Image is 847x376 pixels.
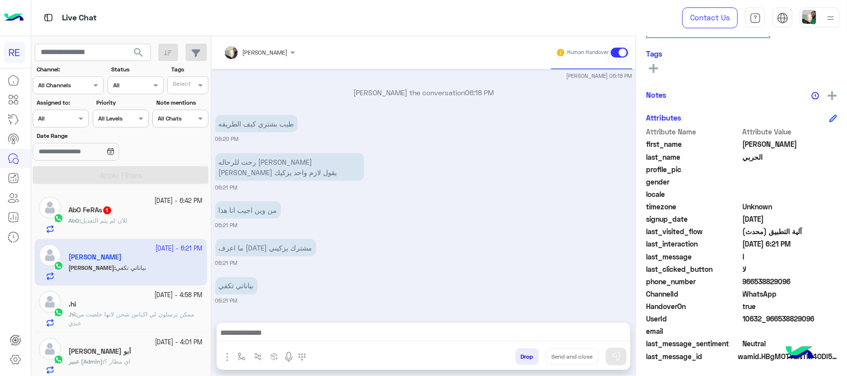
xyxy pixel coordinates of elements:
[81,217,128,224] span: للان لم يتم التعديل
[682,7,738,28] a: Contact Us
[111,65,162,74] label: Status
[37,131,148,140] label: Date Range
[215,87,632,98] p: [PERSON_NAME] the conversation
[646,139,741,149] span: first_name
[221,351,233,363] img: send attachment
[646,264,741,274] span: last_clicked_button
[215,221,238,229] small: 06:21 PM
[646,338,741,349] span: last_message_sentiment
[234,348,250,365] button: select flow
[646,214,741,224] span: signup_date
[646,164,741,175] span: profile_pic
[738,351,837,362] span: wamid.HBgMOTY2NTM4ODI5MDk2FQIAEhggQUNERjJENUQwNTJDQTQ3NzhCQ0RFNkNDOTU5NzBBMEIA
[4,7,24,28] img: Logo
[611,352,621,362] img: send message
[646,113,681,122] h6: Attributes
[646,189,741,199] span: locale
[68,311,75,318] span: .hi
[68,217,81,224] b: :
[743,276,838,287] span: 966538829096
[646,351,736,362] span: last_message_id
[54,355,64,365] img: WhatsApp
[646,126,741,137] span: Attribute Name
[68,300,76,309] h5: .hi
[68,358,104,365] b: :
[68,217,79,224] span: AbO
[743,338,838,349] span: 0
[104,358,130,365] span: اي مطار ؟
[215,201,281,219] p: 10/10/2025, 6:21 PM
[802,10,816,24] img: userImage
[68,347,131,356] h5: أبو البراء للتجارة
[215,277,258,295] p: 10/10/2025, 6:21 PM
[516,348,539,365] button: Drop
[54,213,64,223] img: WhatsApp
[828,91,837,100] img: add
[646,152,741,162] span: last_name
[745,7,765,28] a: tab
[743,177,838,187] span: null
[266,348,283,365] button: create order
[54,308,64,317] img: WhatsApp
[743,139,838,149] span: ناصر
[39,338,61,360] img: defaultAdmin.png
[298,353,306,361] img: make a call
[743,239,838,249] span: 2025-10-10T15:21:47.585235Z
[283,351,295,363] img: send voice note
[39,291,61,313] img: defaultAdmin.png
[254,353,262,361] img: Trigger scenario
[215,297,238,305] small: 06:21 PM
[646,313,741,324] span: UserId
[743,251,838,262] span: ا
[546,348,598,365] button: Send and close
[743,313,838,324] span: 10632_966538829096
[743,226,838,237] span: آلية التطبيق (محدث)
[96,98,147,107] label: Priority
[777,12,788,24] img: tab
[646,201,741,212] span: timezone
[215,115,298,132] p: 10/10/2025, 6:20 PM
[156,98,207,107] label: Note mentions
[68,358,103,365] span: عبير (Admin)
[68,311,76,318] b: :
[37,98,88,107] label: Assigned to:
[646,301,741,312] span: HandoverOn
[250,348,266,365] button: Trigger scenario
[215,239,316,256] p: 10/10/2025, 6:21 PM
[750,12,761,24] img: tab
[646,226,741,237] span: last_visited_flow
[215,153,364,181] p: 10/10/2025, 6:21 PM
[743,289,838,299] span: 2
[743,301,838,312] span: true
[782,336,817,371] img: hulul-logo.png
[811,92,819,100] img: notes
[238,353,246,361] img: select flow
[646,251,741,262] span: last_message
[646,239,741,249] span: last_interaction
[171,79,191,91] div: Select
[127,44,151,65] button: search
[37,65,103,74] label: Channel:
[68,206,112,214] h5: AbO FeRAs
[171,65,207,74] label: Tags
[646,276,741,287] span: phone_number
[743,326,838,336] span: null
[4,42,25,63] div: RE
[68,311,194,327] span: ممكن ترسلون لي اكياس شحن لانها خلصت من عندي
[743,214,838,224] span: 2024-07-21T04:33:53.235Z
[646,90,666,99] h6: Notes
[646,289,741,299] span: ChannelId
[103,206,111,214] span: 1
[33,166,208,184] button: Apply Filters
[243,49,288,56] span: [PERSON_NAME]
[567,49,609,57] small: Human Handover
[646,177,741,187] span: gender
[215,135,239,143] small: 06:20 PM
[743,126,838,137] span: Attribute Value
[825,12,837,24] img: profile
[39,196,61,219] img: defaultAdmin.png
[155,196,203,206] small: [DATE] - 6:42 PM
[743,189,838,199] span: null
[743,152,838,162] span: الحربي
[62,11,97,25] p: Live Chat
